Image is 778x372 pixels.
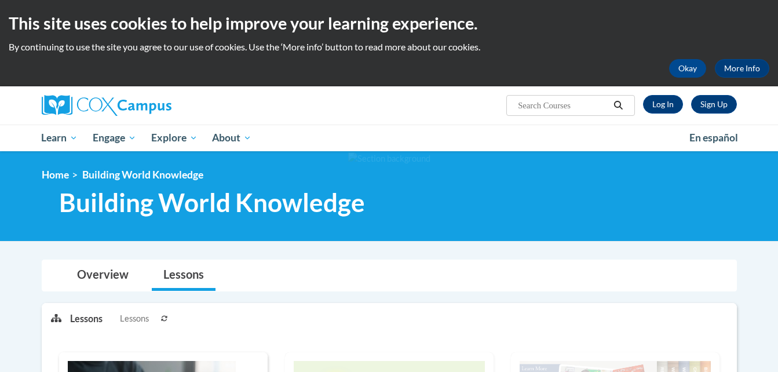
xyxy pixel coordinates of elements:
div: Main menu [24,125,754,151]
a: About [204,125,259,151]
span: Building World Knowledge [59,187,365,218]
span: Learn [41,131,78,145]
button: Search [609,99,627,112]
a: Overview [65,260,140,291]
span: About [212,131,251,145]
a: Home [42,169,69,181]
input: Search Courses [517,99,609,112]
p: By continuing to use the site you agree to our use of cookies. Use the ‘More info’ button to read... [9,41,769,53]
a: Register [691,95,737,114]
span: Lessons [120,312,149,325]
span: Engage [93,131,136,145]
a: En español [682,126,746,150]
a: Explore [144,125,205,151]
img: Section background [348,152,430,165]
a: Engage [85,125,144,151]
span: Building World Knowledge [82,169,203,181]
img: Cox Campus [42,95,171,116]
a: Learn [34,125,86,151]
a: Lessons [152,260,215,291]
h2: This site uses cookies to help improve your learning experience. [9,12,769,35]
span: En español [689,132,738,144]
span: Explore [151,131,198,145]
button: Okay [669,59,706,78]
a: More Info [715,59,769,78]
p: Lessons [70,312,103,325]
a: Log In [643,95,683,114]
a: Cox Campus [42,95,262,116]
